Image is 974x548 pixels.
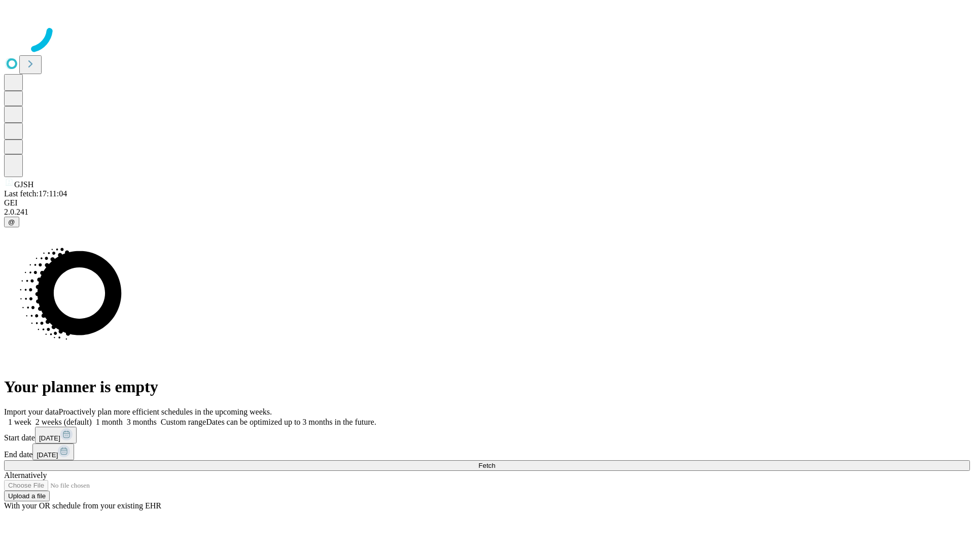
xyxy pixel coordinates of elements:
[206,418,376,426] span: Dates can be optimized up to 3 months in the future.
[4,189,67,198] span: Last fetch: 17:11:04
[4,460,970,471] button: Fetch
[4,407,59,416] span: Import your data
[4,208,970,217] div: 2.0.241
[32,443,74,460] button: [DATE]
[59,407,272,416] span: Proactively plan more efficient schedules in the upcoming weeks.
[96,418,123,426] span: 1 month
[4,471,47,479] span: Alternatively
[8,418,31,426] span: 1 week
[161,418,206,426] span: Custom range
[8,218,15,226] span: @
[478,462,495,469] span: Fetch
[4,427,970,443] div: Start date
[4,217,19,227] button: @
[4,501,161,510] span: With your OR schedule from your existing EHR
[37,451,58,459] span: [DATE]
[4,198,970,208] div: GEI
[4,491,50,501] button: Upload a file
[39,434,60,442] span: [DATE]
[14,180,33,189] span: GJSH
[4,378,970,396] h1: Your planner is empty
[4,443,970,460] div: End date
[127,418,157,426] span: 3 months
[35,427,77,443] button: [DATE]
[36,418,92,426] span: 2 weeks (default)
